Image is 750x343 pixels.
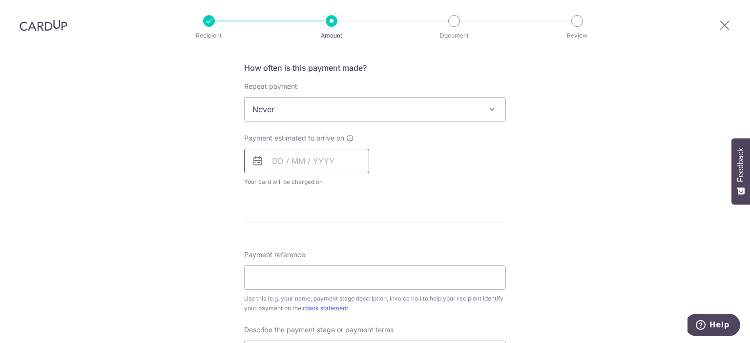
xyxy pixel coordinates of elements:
[731,138,750,204] button: Feedback - Show survey
[244,177,369,187] span: Your card will be charged on
[244,81,297,91] label: Repeat payment
[244,294,506,313] div: Use this (e.g. your name, payment stage description, invoice no.) to help your recipient identify...
[244,250,305,260] span: Payment reference
[244,97,506,121] span: Never
[305,304,348,312] a: bank statement
[418,31,490,40] p: Document
[245,98,505,121] span: Never
[20,20,67,31] img: CardUp
[295,31,368,40] p: Amount
[244,325,394,335] span: Describe the payment stage or payment terms
[736,148,745,182] span: Feedback
[173,31,245,40] p: Recipient
[687,314,740,338] iframe: Opens a widget where you can find more information
[244,133,344,143] span: Payment estimated to arrive on
[541,31,613,40] p: Review
[244,149,369,173] input: DD / MM / YYYY
[244,62,506,74] h5: How often is this payment made?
